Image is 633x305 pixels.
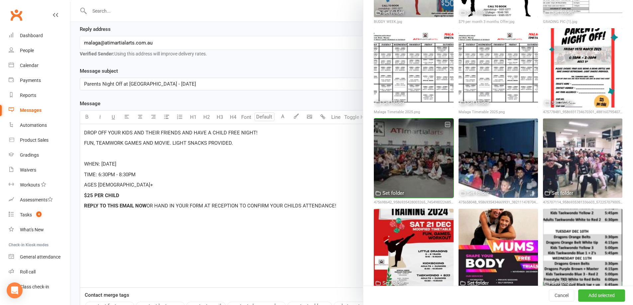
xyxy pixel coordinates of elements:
[36,211,42,217] span: 4
[20,167,36,173] div: Waivers
[578,290,625,302] button: Add selected
[374,209,453,288] img: ATI last day 2024.jpg
[459,109,538,115] div: Malaga Timetable 2025.png
[20,152,39,158] div: Gradings
[20,78,41,83] div: Payments
[543,118,622,198] img: 475707114_9586935381336603_572257079005116074_n.jpg
[459,28,538,108] img: Malaga Timetable 2025.png
[549,290,574,302] button: Cancel
[9,279,70,294] a: Class kiosk mode
[20,108,42,113] div: Messages
[374,199,453,205] div: 475698642_9586935428003265_7454980226855514917_n.jpg
[459,118,538,198] img: 475658048_9586935434669931_3821114787041644843_n.jpg
[552,279,573,287] div: Set folder
[20,254,60,260] div: General attendance
[9,207,70,222] a: Tasks 4
[20,269,36,274] div: Roll call
[9,163,70,178] a: Waivers
[374,109,453,115] div: Malaga Timetable 2025.png
[9,28,70,43] a: Dashboard
[9,118,70,133] a: Automations
[467,9,489,17] div: Set folder
[543,28,622,108] img: 475778481_9586931734670301_4881607954074446549_n.jpg
[459,19,538,25] div: $79 per month 3 months Offer.jpg
[9,103,70,118] a: Messages
[9,58,70,73] a: Calendar
[9,250,70,265] a: General attendance kiosk mode
[382,9,404,17] div: Set folder
[552,189,573,197] div: Set folder
[9,178,70,192] a: Workouts
[20,63,39,68] div: Calendar
[20,93,36,98] div: Reports
[382,279,404,287] div: Set folder
[543,209,622,288] img: screen dec .png
[20,284,49,289] div: Class check-in
[374,28,453,108] img: Malaga Timetable 2025.png
[9,265,70,279] a: Roll call
[467,189,489,197] div: Set folder
[543,19,622,25] div: GRADING PIC (1).jpg
[9,192,70,207] a: Assessments
[7,282,23,298] div: Open Intercom Messenger
[9,148,70,163] a: Gradings
[9,133,70,148] a: Product Sales
[552,9,573,17] div: Set folder
[459,209,538,288] img: ATI Mums Shape up for Summer.jpeg
[467,279,489,287] div: Set folder
[9,88,70,103] a: Reports
[20,212,32,217] div: Tasks
[9,43,70,58] a: People
[382,189,404,197] div: Set folder
[9,222,70,237] a: What's New
[543,109,622,115] div: 475778481_9586931734670301_4881607954074446549_n.jpg
[20,227,44,232] div: What's New
[20,48,34,53] div: People
[20,33,43,38] div: Dashboard
[20,137,49,143] div: Product Sales
[8,7,25,23] a: Clubworx
[459,199,538,205] div: 475658048_9586935434669931_3821114787041644843_n.jpg
[382,99,404,107] div: Set folder
[20,197,53,202] div: Assessments
[467,99,489,107] div: Set folder
[20,122,47,128] div: Automations
[552,99,573,107] div: Set folder
[9,73,70,88] a: Payments
[20,182,40,188] div: Workouts
[543,199,622,205] div: 475707114_9586935381336603_572257079005116074_n.jpg
[374,19,453,25] div: BUDDY WEEK.jpg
